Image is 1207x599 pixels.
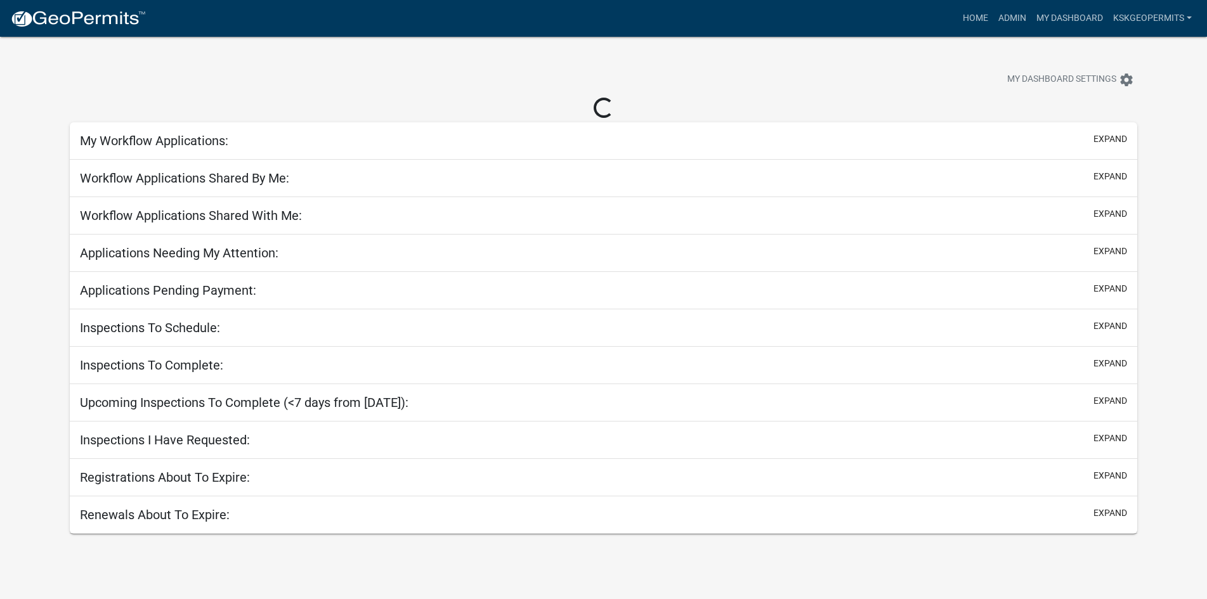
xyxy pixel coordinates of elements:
h5: Registrations About To Expire: [80,470,250,485]
a: KSKgeopermits [1108,6,1197,30]
h5: Workflow Applications Shared With Me: [80,208,302,223]
h5: My Workflow Applications: [80,133,228,148]
button: My Dashboard Settingssettings [997,67,1144,92]
a: My Dashboard [1031,6,1108,30]
h5: Renewals About To Expire: [80,507,230,522]
h5: Inspections To Schedule: [80,320,220,335]
button: expand [1093,506,1127,520]
h5: Applications Pending Payment: [80,283,256,298]
h5: Inspections To Complete: [80,357,223,373]
h5: Inspections I Have Requested: [80,432,250,448]
button: expand [1093,170,1127,183]
button: expand [1093,319,1127,333]
button: expand [1093,282,1127,295]
button: expand [1093,357,1127,370]
a: Admin [993,6,1031,30]
span: My Dashboard Settings [1007,72,1116,87]
i: settings [1119,72,1134,87]
a: Home [958,6,993,30]
h5: Applications Needing My Attention: [80,245,278,261]
button: expand [1093,132,1127,146]
button: expand [1093,469,1127,482]
button: expand [1093,245,1127,258]
h5: Upcoming Inspections To Complete (<7 days from [DATE]): [80,395,408,410]
h5: Workflow Applications Shared By Me: [80,171,289,186]
button: expand [1093,207,1127,221]
button: expand [1093,432,1127,445]
button: expand [1093,394,1127,408]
